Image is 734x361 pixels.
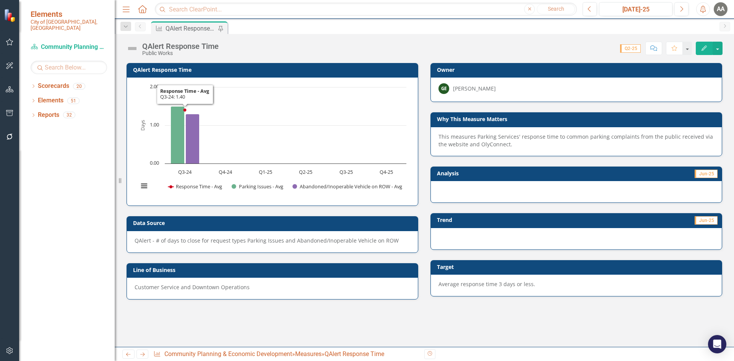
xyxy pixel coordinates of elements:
[171,107,185,164] path: Q3-24, 1.5. Parking Issues - Avg.
[142,42,219,50] div: QAlert Response Time
[438,83,449,94] div: GE
[537,4,575,15] button: Search
[150,83,159,90] text: 2.00
[153,350,419,359] div: » »
[548,6,564,12] span: Search
[695,216,718,225] span: Jun-25
[150,159,159,166] text: 0.00
[31,61,107,74] input: Search Below...
[133,220,414,226] h3: Data Source
[133,267,414,273] h3: Line of Business
[232,183,284,190] button: Show Parking Issues - Avg
[186,114,200,164] path: Q3-24, 1.3. Abandoned/Inoperable Vehicle on ROW - Avg.
[438,133,713,148] span: This measures Parking Services' response time to common parking complaints from the public receiv...
[73,83,85,89] div: 20
[299,168,312,175] text: Q2-25
[4,9,17,22] img: ClearPoint Strategy
[133,67,414,73] h3: QAlert Response Time
[178,168,192,175] text: Q3-24
[150,121,159,128] text: 1.00
[183,108,186,112] g: Response Time - Avg, series 1 of 3. Line with 6 data points.
[599,2,672,16] button: [DATE]-25
[126,42,138,55] img: Not Defined
[325,350,384,358] div: QAlert Response Time
[453,85,496,92] div: [PERSON_NAME]
[67,97,80,104] div: 51
[31,19,107,31] small: City of [GEOGRAPHIC_DATA], [GEOGRAPHIC_DATA]
[437,264,718,270] h3: Target
[695,170,718,178] span: Jun-25
[620,44,641,53] span: Q2-25
[135,237,410,244] div: QAlert - # of days to close for request types Parking Issues and Abandoned/Inoperable Vehicle on ROW
[602,5,670,14] div: [DATE]-25
[164,350,292,358] a: Community Planning & Economic Development
[31,43,107,52] a: Community Planning & Economic Development
[135,83,410,198] div: Chart. Highcharts interactive chart.
[139,120,146,131] text: Days
[437,67,718,73] h3: Owner
[168,183,223,190] button: Show Response Time - Avg
[380,168,393,175] text: Q4-25
[171,87,387,164] g: Parking Issues - Avg, series 2 of 3. Bar series with 6 bars.
[295,350,322,358] a: Measures
[142,50,219,56] div: Public Works
[155,3,577,16] input: Search ClearPoint...
[31,10,107,19] span: Elements
[714,2,728,16] button: AA
[339,168,353,175] text: Q3-25
[38,111,59,120] a: Reports
[292,183,403,190] button: Show Abandoned/Inoperable Vehicle on ROW - Avg
[219,168,232,175] text: Q4-24
[166,24,216,33] div: QAlert Response Time
[437,217,547,223] h3: Trend
[183,108,186,112] path: Q3-24, 1.4. Response Time - Avg.
[437,116,718,122] h3: Why This Measure Matters
[135,283,250,291] span: Customer Service and Downtown Operations
[708,335,726,353] div: Open Intercom Messenger
[437,170,572,176] h3: Analysis
[259,168,272,175] text: Q1-25
[139,181,149,191] button: View chart menu, Chart
[38,96,63,105] a: Elements
[135,83,410,198] svg: Interactive chart
[186,87,387,164] g: Abandoned/Inoperable Vehicle on ROW - Avg, series 3 of 3. Bar series with 6 bars.
[63,112,75,118] div: 32
[38,82,69,91] a: Scorecards
[438,280,535,288] span: Average response time 3 days or less.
